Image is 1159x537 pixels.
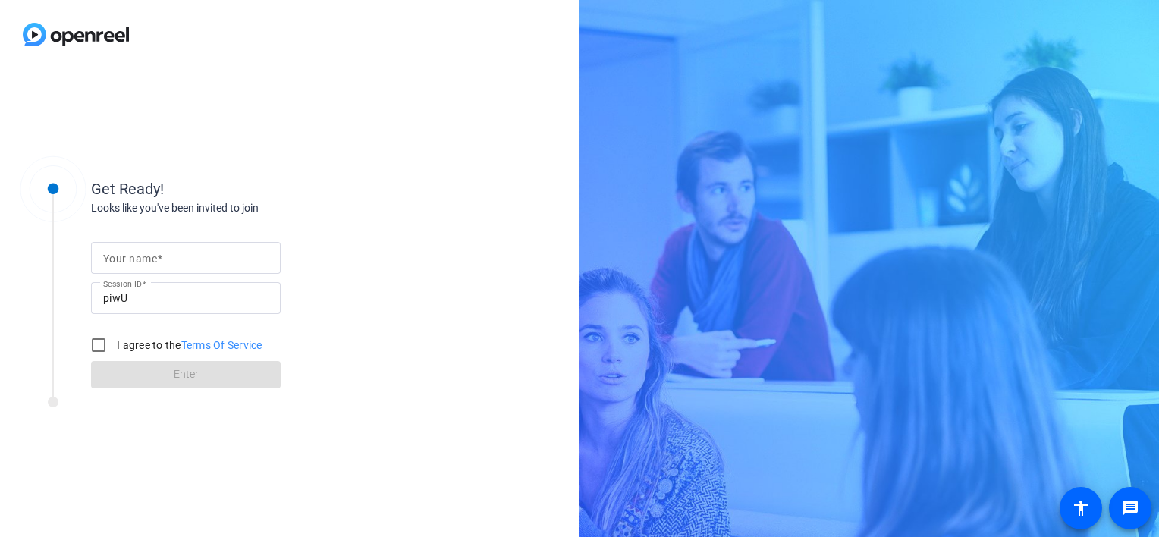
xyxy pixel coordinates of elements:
label: I agree to the [114,338,262,353]
mat-label: Your name [103,253,157,265]
div: Get Ready! [91,177,394,200]
a: Terms Of Service [181,339,262,351]
mat-icon: message [1121,499,1139,517]
mat-icon: accessibility [1072,499,1090,517]
div: Looks like you've been invited to join [91,200,394,216]
mat-label: Session ID [103,279,142,288]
